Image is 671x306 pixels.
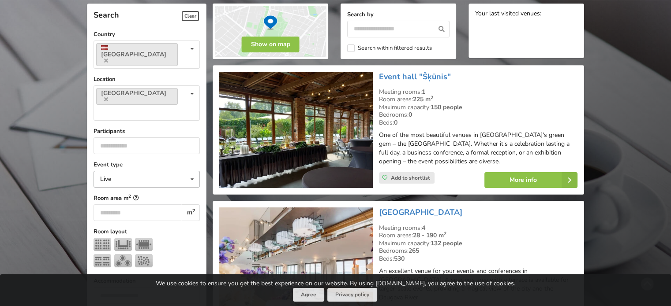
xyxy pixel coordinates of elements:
label: Location [94,75,200,84]
button: Agree [293,288,324,302]
div: Maximum capacity: [379,103,577,111]
span: Clear [182,11,199,21]
sup: 2 [444,230,446,237]
strong: 0 [409,111,412,119]
span: Add to shortlist [391,174,430,181]
strong: 132 people [431,239,462,247]
sup: 2 [431,94,433,101]
a: Privacy policy [327,288,377,302]
img: Theater [94,238,111,251]
div: Bedrooms: [379,111,577,119]
strong: 1 [422,88,425,96]
a: Event hall "Šķūnis" [379,71,451,82]
div: Bedrooms: [379,247,577,255]
strong: 150 people [431,103,462,111]
a: [GEOGRAPHIC_DATA] [379,207,462,218]
strong: 28 - 190 m [413,231,446,240]
div: Maximum capacity: [379,240,577,247]
label: Country [94,30,200,39]
div: Beds: [379,119,577,127]
sup: 2 [192,207,195,214]
label: Search within filtered results [347,44,432,52]
button: Show on map [242,37,300,52]
label: Event type [94,160,200,169]
label: Participants [94,127,200,136]
div: Your last visited venues: [475,10,577,18]
div: Beds: [379,255,577,263]
div: Meeting rooms: [379,88,577,96]
div: Room areas: [379,232,577,240]
img: U-shape [114,238,132,251]
div: m [182,204,200,221]
a: [GEOGRAPHIC_DATA] [96,43,178,66]
a: [GEOGRAPHIC_DATA] [96,88,178,105]
p: One of the most beautiful venues in [GEOGRAPHIC_DATA]'s green gem – the [GEOGRAPHIC_DATA]. Whethe... [379,131,577,166]
img: Reception [135,254,153,267]
sup: 2 [128,193,131,199]
a: More info [484,172,577,188]
img: Show on map [213,4,328,59]
label: Room area m [94,194,200,203]
strong: 0 [394,118,397,127]
img: Classroom [94,254,111,267]
img: Unusual venues | Riga | Event hall "Šķūnis" [219,72,372,188]
img: Banquet [114,254,132,267]
img: Boardroom [135,238,153,251]
label: Room layout [94,227,200,236]
span: Search [94,10,119,20]
p: An excellent venue for your events and conferences in [GEOGRAPHIC_DATA]. A spacious area with a t... [379,267,577,302]
div: Live [100,176,111,182]
strong: 225 m [413,95,433,103]
strong: 4 [422,224,425,232]
label: Search by [347,10,450,19]
div: Room areas: [379,96,577,103]
div: Meeting rooms: [379,224,577,232]
strong: 530 [394,254,405,263]
strong: 265 [409,247,419,255]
